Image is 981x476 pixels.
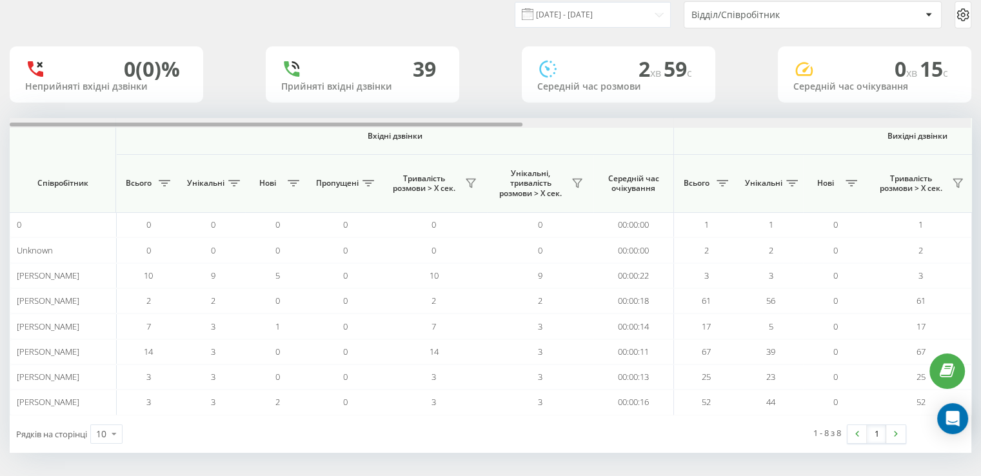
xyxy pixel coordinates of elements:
[593,339,674,364] td: 00:00:11
[906,66,920,80] span: хв
[538,321,542,332] span: 3
[766,396,775,408] span: 44
[917,346,926,357] span: 67
[833,219,838,230] span: 0
[603,174,664,193] span: Середній час очікування
[691,10,846,21] div: Відділ/Співробітник
[745,178,782,188] span: Унікальні
[833,396,838,408] span: 0
[793,81,956,92] div: Середній час очікування
[275,371,280,382] span: 0
[430,270,439,281] span: 10
[702,396,711,408] span: 52
[211,321,215,332] span: 3
[146,321,151,332] span: 7
[431,396,436,408] span: 3
[144,346,153,357] span: 14
[281,81,444,92] div: Прийняті вхідні дзвінки
[211,244,215,256] span: 0
[867,425,886,443] a: 1
[702,295,711,306] span: 61
[833,244,838,256] span: 0
[211,295,215,306] span: 2
[144,270,153,281] span: 10
[316,178,359,188] span: Пропущені
[766,295,775,306] span: 56
[687,66,692,80] span: c
[874,174,948,193] span: Тривалість розмови > Х сек.
[17,396,79,408] span: [PERSON_NAME]
[704,270,709,281] span: 3
[25,81,188,92] div: Неприйняті вхідні дзвінки
[146,371,151,382] span: 3
[431,244,436,256] span: 0
[150,131,640,141] span: Вхідні дзвінки
[833,371,838,382] span: 0
[538,346,542,357] span: 3
[702,346,711,357] span: 67
[275,346,280,357] span: 0
[769,244,773,256] span: 2
[123,178,155,188] span: Всього
[17,346,79,357] span: [PERSON_NAME]
[343,270,348,281] span: 0
[917,321,926,332] span: 17
[16,428,87,440] span: Рядків на сторінці
[833,321,838,332] span: 0
[211,396,215,408] span: 3
[343,295,348,306] span: 0
[275,270,280,281] span: 5
[538,244,542,256] span: 0
[650,66,664,80] span: хв
[538,396,542,408] span: 3
[766,346,775,357] span: 39
[211,219,215,230] span: 0
[275,321,280,332] span: 1
[343,244,348,256] span: 0
[431,371,436,382] span: 3
[124,57,180,81] div: 0 (0)%
[702,321,711,332] span: 17
[943,66,948,80] span: c
[211,270,215,281] span: 9
[918,270,923,281] span: 3
[538,295,542,306] span: 2
[664,55,692,83] span: 59
[252,178,284,188] span: Нові
[211,371,215,382] span: 3
[833,270,838,281] span: 0
[917,396,926,408] span: 52
[920,55,948,83] span: 15
[96,428,106,441] div: 10
[769,270,773,281] span: 3
[431,219,436,230] span: 0
[593,288,674,313] td: 00:00:18
[704,219,709,230] span: 1
[146,219,151,230] span: 0
[211,346,215,357] span: 3
[146,295,151,306] span: 2
[704,244,709,256] span: 2
[937,403,968,434] div: Open Intercom Messenger
[343,396,348,408] span: 0
[809,178,842,188] span: Нові
[895,55,920,83] span: 0
[769,219,773,230] span: 1
[17,219,21,230] span: 0
[17,371,79,382] span: [PERSON_NAME]
[431,295,436,306] span: 2
[343,346,348,357] span: 0
[917,371,926,382] span: 25
[430,346,439,357] span: 14
[275,396,280,408] span: 2
[413,57,436,81] div: 39
[537,81,700,92] div: Середній час розмови
[593,237,674,263] td: 00:00:00
[538,371,542,382] span: 3
[275,244,280,256] span: 0
[769,321,773,332] span: 5
[387,174,461,193] span: Тривалість розмови > Х сек.
[702,371,711,382] span: 25
[639,55,664,83] span: 2
[917,295,926,306] span: 61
